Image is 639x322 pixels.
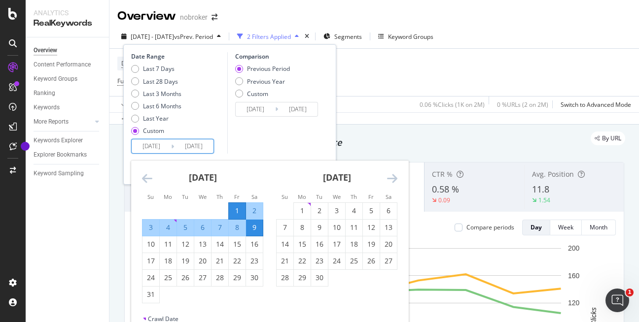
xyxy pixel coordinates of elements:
div: 14 [212,239,228,249]
td: Choose Tuesday, April 30, 2024 as your check-in date. It’s available. [311,269,328,286]
td: Selected. Sunday, March 3, 2024 [142,219,160,236]
td: Choose Thursday, March 14, 2024 as your check-in date. It’s available. [212,236,229,253]
td: Selected. Tuesday, March 5, 2024 [177,219,194,236]
strong: [DATE] [189,171,217,183]
div: 11 [346,223,362,232]
a: Overview [34,45,102,56]
td: Choose Friday, April 5, 2024 as your check-in date. It’s available. [363,202,380,219]
a: Content Performance [34,60,102,70]
td: Choose Saturday, March 30, 2024 as your check-in date. It’s available. [246,269,263,286]
small: We [199,193,207,200]
div: 20 [194,256,211,266]
div: 8 [229,223,246,232]
td: Choose Tuesday, April 2, 2024 as your check-in date. It’s available. [311,202,328,219]
small: Fr [368,193,374,200]
td: Selected as end date. Saturday, March 9, 2024 [246,219,263,236]
td: Choose Friday, April 19, 2024 as your check-in date. It’s available. [363,236,380,253]
div: legacy label [591,131,625,145]
a: Ranking [34,88,102,98]
td: Choose Monday, March 18, 2024 as your check-in date. It’s available. [160,253,177,269]
div: 18 [346,239,362,249]
input: Start Date [236,102,275,116]
td: Choose Monday, April 22, 2024 as your check-in date. It’s available. [294,253,311,269]
div: Last 28 Days [131,77,181,86]
small: Tu [316,193,322,200]
input: Start Date [132,139,171,153]
div: Analytics [34,8,101,18]
div: 9 [311,223,328,232]
td: Choose Sunday, April 14, 2024 as your check-in date. It’s available. [277,236,294,253]
div: Previous Period [247,64,290,73]
div: 13 [194,239,211,249]
div: 6 [194,223,211,232]
td: Choose Wednesday, April 24, 2024 as your check-in date. It’s available. [328,253,346,269]
div: Move backward to switch to the previous month. [142,172,152,185]
div: 23 [311,256,328,266]
div: 23 [246,256,263,266]
div: 2 Filters Applied [247,32,291,41]
td: Choose Sunday, April 28, 2024 as your check-in date. It’s available. [277,269,294,286]
div: 24 [142,273,159,283]
span: 0.58 % [432,183,459,195]
td: Choose Tuesday, March 12, 2024 as your check-in date. It’s available. [177,236,194,253]
div: Last 6 Months [131,102,181,110]
td: Choose Saturday, March 16, 2024 as your check-in date. It’s available. [246,236,263,253]
div: 1 [229,206,246,216]
iframe: Intercom live chat [605,289,629,312]
td: Choose Sunday, March 10, 2024 as your check-in date. It’s available. [142,236,160,253]
td: Choose Friday, March 15, 2024 as your check-in date. It’s available. [229,236,246,253]
input: End Date [278,102,318,116]
div: 26 [177,273,194,283]
div: Previous Year [247,77,285,86]
div: 25 [346,256,362,266]
div: Previous Period [235,64,290,73]
td: Choose Saturday, April 27, 2024 as your check-in date. It’s available. [380,253,397,269]
td: Selected. Monday, March 4, 2024 [160,219,177,236]
div: 0.09 [438,196,450,204]
small: Sa [251,193,257,200]
a: Keyword Groups [34,74,102,84]
small: Th [216,193,223,200]
div: 1 [294,206,311,216]
div: Keyword Groups [34,74,77,84]
span: Segments [334,32,362,41]
td: Choose Monday, April 15, 2024 as your check-in date. It’s available. [294,236,311,253]
div: 29 [229,273,246,283]
div: 16 [311,239,328,249]
div: Keyword Sampling [34,168,84,179]
td: Choose Saturday, April 13, 2024 as your check-in date. It’s available. [380,219,397,236]
div: 18 [160,256,177,266]
div: arrow-right-arrow-left [212,14,217,21]
div: 15 [294,239,311,249]
div: 19 [177,256,194,266]
div: 22 [229,256,246,266]
span: Avg. Position [532,169,574,179]
div: 3 [328,206,345,216]
button: Day [522,220,550,235]
div: Last Year [143,114,169,123]
div: Custom [247,90,268,98]
div: 8 [294,223,311,232]
td: Choose Tuesday, April 9, 2024 as your check-in date. It’s available. [311,219,328,236]
div: 6 [380,206,397,216]
td: Choose Monday, March 11, 2024 as your check-in date. It’s available. [160,236,177,253]
div: 2 [246,206,263,216]
div: Content Performance [34,60,91,70]
small: Fr [234,193,240,200]
div: 7 [277,223,293,232]
div: 0 % URLs ( 2 on 2M ) [497,100,548,109]
small: We [333,193,341,200]
td: Selected. Friday, March 8, 2024 [229,219,246,236]
td: Choose Thursday, April 4, 2024 as your check-in date. It’s available. [346,202,363,219]
div: 21 [212,256,228,266]
td: Choose Thursday, March 21, 2024 as your check-in date. It’s available. [212,253,229,269]
div: Explorer Bookmarks [34,150,87,160]
div: 31 [142,290,159,299]
button: Month [582,220,616,235]
small: Su [282,193,288,200]
div: RealKeywords [34,18,101,29]
div: Ranking [34,88,55,98]
div: 20 [380,239,397,249]
td: Choose Wednesday, March 27, 2024 as your check-in date. It’s available. [194,269,212,286]
small: Mo [298,193,306,200]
